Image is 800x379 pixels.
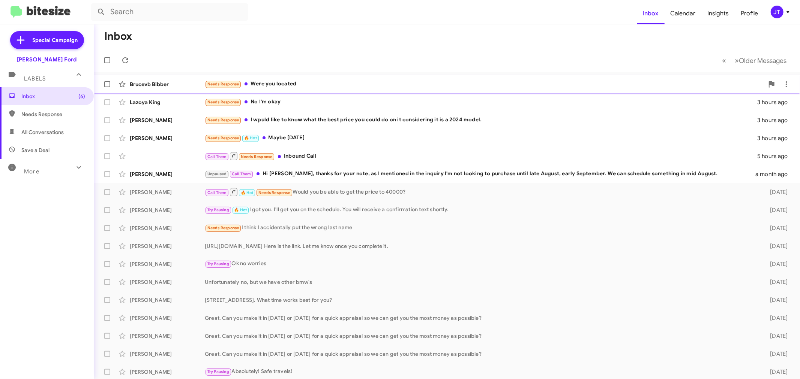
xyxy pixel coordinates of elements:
button: Previous [717,53,731,68]
div: [DATE] [757,206,794,214]
a: Profile [735,3,764,24]
div: a month ago [756,170,794,178]
div: [PERSON_NAME] [130,224,205,232]
a: Calendar [665,3,702,24]
div: [DATE] [757,368,794,376]
div: [PERSON_NAME] Ford [17,56,77,63]
div: [DATE] [757,242,794,250]
span: Older Messages [739,57,786,65]
div: I think I accidentally put the wrong last name [205,224,757,232]
span: (6) [78,93,85,100]
div: I got you. I'll get you on the schedule. You will receive a confirmation text shortly. [205,206,757,214]
span: More [24,168,39,175]
span: Inbox [21,93,85,100]
span: Try Pausing [207,207,229,212]
div: [PERSON_NAME] [130,134,205,142]
span: Labels [24,75,46,82]
span: Unpaused [207,172,227,176]
span: Needs Response [21,110,85,118]
span: Call Them [207,190,227,195]
div: Inbound Call [205,151,757,161]
div: [DATE] [757,260,794,268]
div: Would you be able to get the price to 40000? [205,187,757,197]
div: JT [771,6,783,18]
span: Needs Response [207,118,239,122]
div: [PERSON_NAME] [130,368,205,376]
div: Brucevb Bibber [130,81,205,88]
div: Great. Can you make it in [DATE] or [DATE] for a quick appraisal so we can get you the most money... [205,350,757,358]
div: Unfortunately no, but we have other bmw's [205,278,757,286]
span: All Conversations [21,128,64,136]
div: [PERSON_NAME] [130,314,205,322]
span: « [722,56,726,65]
div: [PERSON_NAME] [130,170,205,178]
a: Inbox [637,3,665,24]
div: [PERSON_NAME] [130,188,205,196]
div: Great. Can you make it in [DATE] or [DATE] for a quick appraisal so we can get you the most money... [205,332,757,340]
div: No I'm okay [205,98,757,106]
div: [DATE] [757,350,794,358]
span: Special Campaign [33,36,78,44]
span: Needs Response [258,190,290,195]
div: 3 hours ago [757,134,794,142]
div: [PERSON_NAME] [130,332,205,340]
span: » [735,56,739,65]
button: Next [730,53,791,68]
span: Needs Response [207,100,239,104]
span: Call Them [207,154,227,159]
div: I wpuld like to know what the best price you could do on it considering it is a 2024 model. [205,116,757,124]
div: Maybe [DATE] [205,134,757,142]
div: [DATE] [757,188,794,196]
span: Try Pausing [207,261,229,266]
div: 5 hours ago [757,152,794,160]
div: [DATE] [757,332,794,340]
input: Search [91,3,248,21]
span: 🔥 Hot [241,190,254,195]
div: [PERSON_NAME] [130,350,205,358]
span: Save a Deal [21,146,50,154]
div: [PERSON_NAME] [130,296,205,304]
span: Needs Response [207,225,239,230]
div: 3 hours ago [757,116,794,124]
div: [URL][DOMAIN_NAME] Here is the link. Let me know once you complete it. [205,242,757,250]
div: [DATE] [757,224,794,232]
div: [DATE] [757,278,794,286]
span: Try Pausing [207,369,229,374]
div: [PERSON_NAME] [130,260,205,268]
span: Needs Response [207,136,239,140]
div: Absolutely! Safe travels! [205,367,757,376]
div: [PERSON_NAME] [130,116,205,124]
div: Lazoya King [130,98,205,106]
div: Hi [PERSON_NAME], thanks for your note, as I mentioned in the inquiry I'm not looking to purchase... [205,170,756,178]
div: [PERSON_NAME] [130,206,205,214]
a: Insights [702,3,735,24]
span: Needs Response [207,82,239,87]
span: 🔥 Hot [234,207,247,212]
div: Ok no worries [205,260,757,268]
h1: Inbox [104,30,132,42]
div: [PERSON_NAME] [130,242,205,250]
span: 🔥 Hot [244,136,257,140]
div: [DATE] [757,296,794,304]
div: 3 hours ago [757,98,794,106]
span: Needs Response [241,154,273,159]
a: Special Campaign [10,31,84,49]
div: Great. Can you make it in [DATE] or [DATE] for a quick appraisal so we can get you the most money... [205,314,757,322]
div: [STREET_ADDRESS]. What time works best for you? [205,296,757,304]
span: Call Them [232,172,251,176]
div: [DATE] [757,314,794,322]
div: Were you located [205,80,764,88]
button: JT [764,6,792,18]
nav: Page navigation example [718,53,791,68]
div: [PERSON_NAME] [130,278,205,286]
